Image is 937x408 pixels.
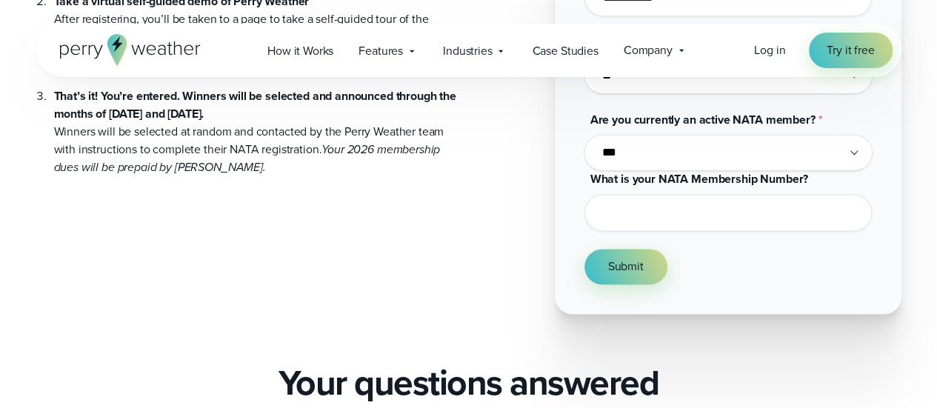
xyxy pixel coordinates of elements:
[584,249,667,284] button: Submit
[54,141,441,175] em: Your 2026 membership dues will be prepaid by [PERSON_NAME].
[754,41,785,59] a: Log in
[590,170,809,187] span: What is your NATA Membership Number?
[827,41,874,59] span: Try it free
[279,361,659,403] h2: Your questions answered
[54,70,457,176] li: Winners will be selected at random and contacted by the Perry Weather team with instructions to c...
[359,42,403,60] span: Features
[532,42,598,60] span: Case Studies
[54,87,456,122] strong: That’s it! You’re entered. Winners will be selected and announced through the months of [DATE] an...
[267,42,333,60] span: How it Works
[443,42,492,60] span: Industries
[624,41,673,59] span: Company
[608,258,644,275] span: Submit
[255,36,346,66] a: How it Works
[590,111,816,128] span: Are you currently an active NATA member?
[519,36,610,66] a: Case Studies
[809,33,892,68] a: Try it free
